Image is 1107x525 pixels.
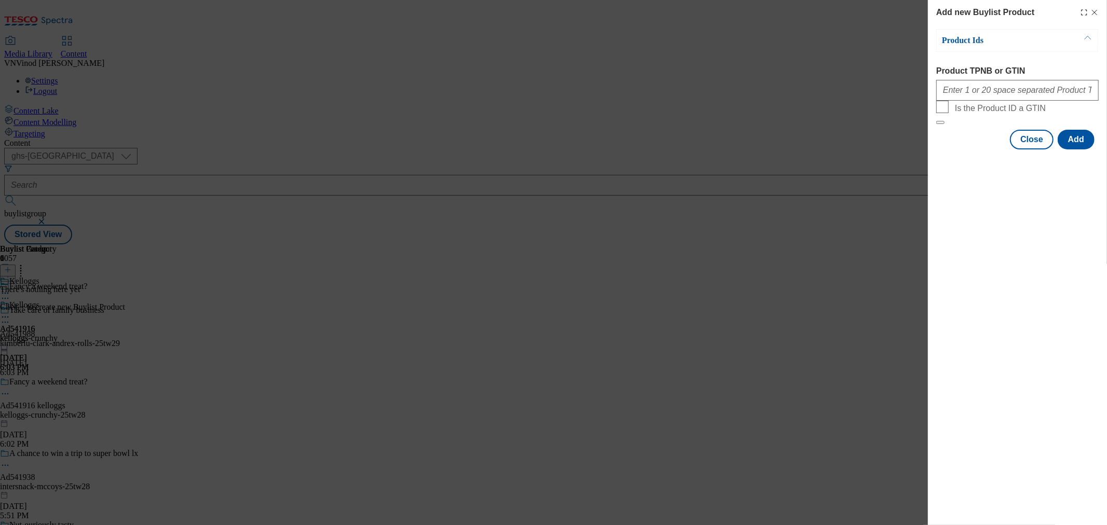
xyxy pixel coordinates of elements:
span: Is the Product ID a GTIN [955,104,1046,113]
label: Product TPNB or GTIN [936,66,1099,76]
button: Add [1058,130,1095,149]
h4: Add new Buylist Product [936,6,1034,19]
p: Product Ids [942,35,1051,46]
button: Close [1010,130,1054,149]
input: Enter 1 or 20 space separated Product TPNB or GTIN [936,80,1099,101]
